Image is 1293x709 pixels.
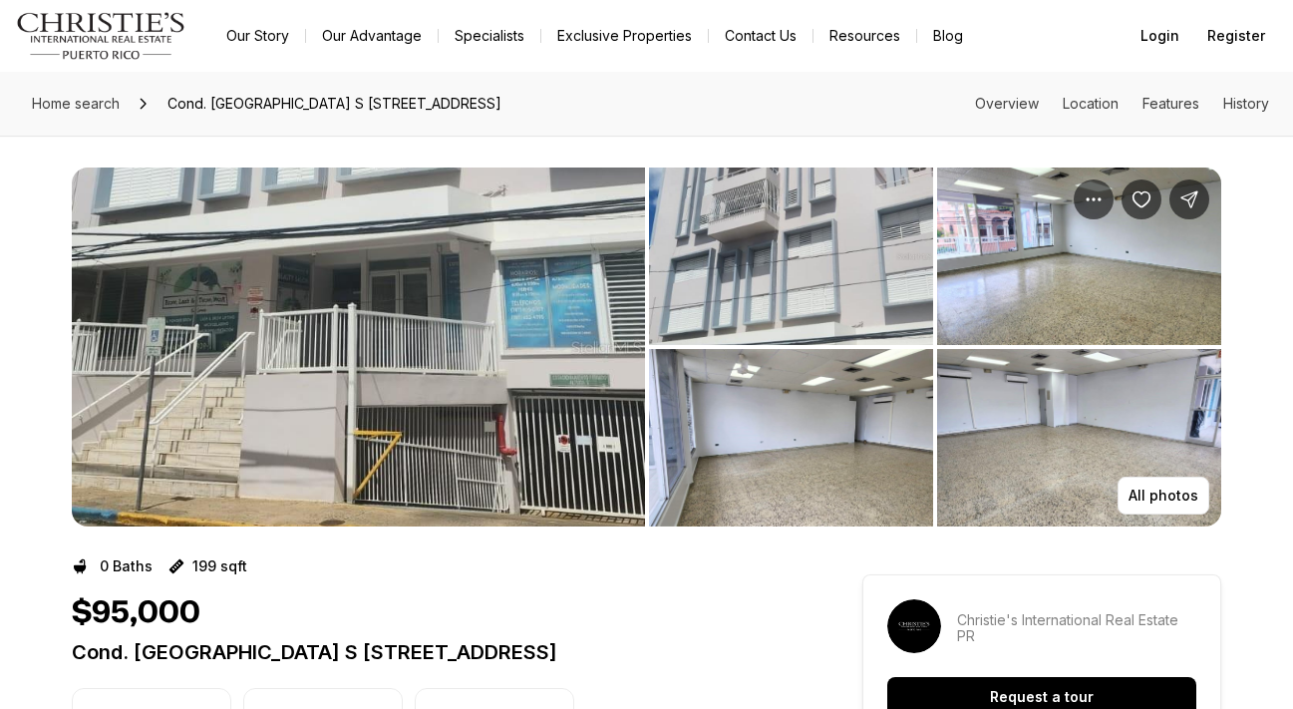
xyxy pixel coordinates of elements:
[957,612,1196,644] p: Christie's International Real Estate PR
[975,95,1039,112] a: Skip to: Overview
[24,88,128,120] a: Home search
[72,594,200,632] h1: $95,000
[72,168,1221,527] div: Listing Photos
[1129,488,1198,504] p: All photos
[1074,179,1114,219] button: Property options
[192,558,247,574] p: 199 sqft
[1169,179,1209,219] button: Share Property: Cond. Torre de Hostos S CALLE MENDEZ VIGO AVE #1B
[1142,95,1199,112] a: Skip to: Features
[1118,477,1209,515] button: All photos
[990,689,1094,705] p: Request a tour
[306,22,438,50] a: Our Advantage
[72,168,645,527] button: View image gallery
[439,22,540,50] a: Specialists
[1207,28,1265,44] span: Register
[1063,95,1119,112] a: Skip to: Location
[649,168,1222,527] li: 2 of 5
[160,88,509,120] span: Cond. [GEOGRAPHIC_DATA] S [STREET_ADDRESS]
[1195,16,1277,56] button: Register
[709,22,812,50] button: Contact Us
[649,349,933,527] button: View image gallery
[1223,95,1269,112] a: Skip to: History
[100,558,153,574] p: 0 Baths
[937,349,1221,527] button: View image gallery
[1122,179,1161,219] button: Save Property: Cond. Torre de Hostos S CALLE MENDEZ VIGO AVE #1B
[937,168,1221,345] button: View image gallery
[72,640,791,664] p: Cond. [GEOGRAPHIC_DATA] S [STREET_ADDRESS]
[975,96,1269,112] nav: Page section menu
[72,168,645,527] li: 1 of 5
[649,168,933,345] button: View image gallery
[32,95,120,112] span: Home search
[210,22,305,50] a: Our Story
[813,22,916,50] a: Resources
[1140,28,1179,44] span: Login
[541,22,708,50] a: Exclusive Properties
[1129,16,1191,56] button: Login
[917,22,979,50] a: Blog
[16,12,186,60] img: logo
